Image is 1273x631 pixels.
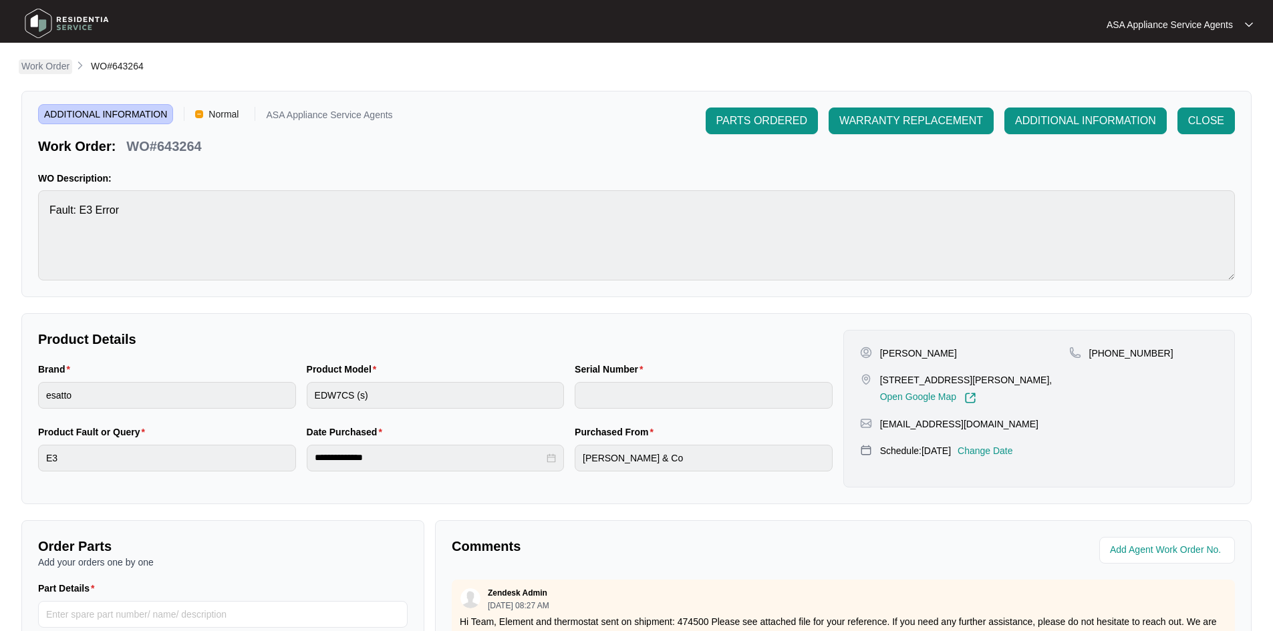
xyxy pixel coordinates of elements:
[38,445,296,471] input: Product Fault or Query
[880,417,1038,431] p: [EMAIL_ADDRESS][DOMAIN_NAME]
[1188,113,1224,129] span: CLOSE
[958,444,1013,457] p: Change Date
[1177,108,1235,134] button: CLOSE
[19,59,72,74] a: Work Order
[38,172,1235,185] p: WO Description:
[706,108,818,134] button: PARTS ORDERED
[880,392,976,404] a: Open Google Map
[20,3,114,43] img: residentia service logo
[860,444,872,456] img: map-pin
[38,330,833,349] p: Product Details
[38,425,150,439] label: Product Fault or Query
[575,363,648,376] label: Serial Number
[75,60,86,71] img: chevron-right
[488,602,549,610] p: [DATE] 08:27 AM
[195,110,203,118] img: Vercel Logo
[38,556,408,569] p: Add your orders one by one
[964,392,976,404] img: Link-External
[880,444,951,457] p: Schedule: [DATE]
[860,373,872,385] img: map-pin
[38,601,408,628] input: Part Details
[1110,542,1227,558] input: Add Agent Work Order No.
[880,347,957,360] p: [PERSON_NAME]
[1004,108,1167,134] button: ADDITIONAL INFORMATION
[1245,21,1253,28] img: dropdown arrow
[575,445,833,471] input: Purchased From
[266,110,392,124] p: ASA Appliance Service Agents
[460,588,480,608] img: user.svg
[91,61,144,71] span: WO#643264
[575,425,659,439] label: Purchased From
[839,113,983,129] span: WARRANTY REPLACEMENT
[307,363,382,376] label: Product Model
[716,113,807,129] span: PARTS ORDERED
[21,59,69,73] p: Work Order
[38,582,100,595] label: Part Details
[38,363,76,376] label: Brand
[38,137,116,156] p: Work Order:
[860,417,872,429] img: map-pin
[1089,347,1173,360] p: [PHONE_NUMBER]
[1107,18,1233,31] p: ASA Appliance Service Agents
[307,382,565,409] input: Product Model
[488,588,547,598] p: Zendesk Admin
[38,190,1235,280] textarea: Fault: E3 Error
[38,104,173,124] span: ADDITIONAL INFORMATION
[307,425,388,439] label: Date Purchased
[575,382,833,409] input: Serial Number
[38,537,408,556] p: Order Parts
[126,137,201,156] p: WO#643264
[38,382,296,409] input: Brand
[315,451,545,465] input: Date Purchased
[860,347,872,359] img: user-pin
[829,108,994,134] button: WARRANTY REPLACEMENT
[1015,113,1156,129] span: ADDITIONAL INFORMATION
[203,104,244,124] span: Normal
[452,537,834,556] p: Comments
[1069,347,1081,359] img: map-pin
[880,373,1052,387] p: [STREET_ADDRESS][PERSON_NAME],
